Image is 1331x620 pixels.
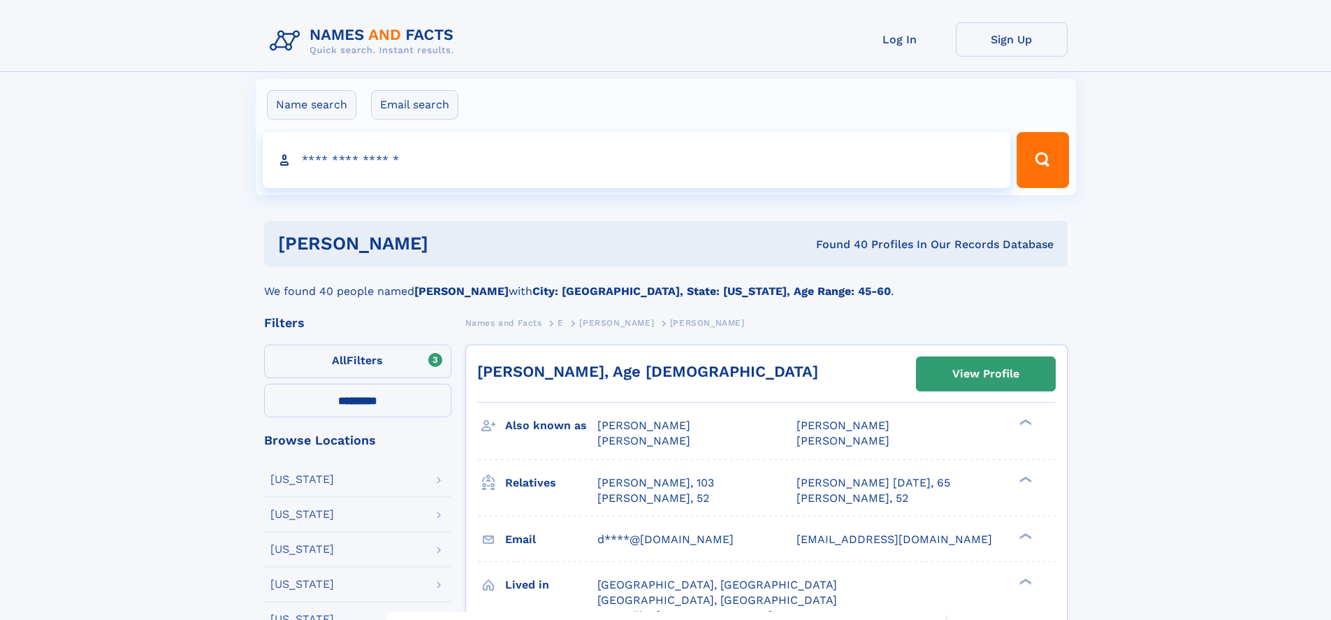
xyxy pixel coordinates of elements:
[597,578,837,591] span: [GEOGRAPHIC_DATA], [GEOGRAPHIC_DATA]
[797,434,889,447] span: [PERSON_NAME]
[270,544,334,555] div: [US_STATE]
[270,509,334,520] div: [US_STATE]
[505,573,597,597] h3: Lived in
[263,132,1011,188] input: search input
[844,22,956,57] a: Log In
[477,363,818,380] a: [PERSON_NAME], Age [DEMOGRAPHIC_DATA]
[1016,577,1033,586] div: ❯
[952,358,1019,390] div: View Profile
[505,528,597,551] h3: Email
[264,434,451,447] div: Browse Locations
[956,22,1068,57] a: Sign Up
[532,284,891,298] b: City: [GEOGRAPHIC_DATA], State: [US_STATE], Age Range: 45-60
[505,414,597,438] h3: Also known as
[332,354,347,367] span: All
[597,434,690,447] span: [PERSON_NAME]
[1016,418,1033,427] div: ❯
[670,318,745,328] span: [PERSON_NAME]
[414,284,509,298] b: [PERSON_NAME]
[797,533,992,546] span: [EMAIL_ADDRESS][DOMAIN_NAME]
[270,474,334,485] div: [US_STATE]
[505,471,597,495] h3: Relatives
[1017,132,1068,188] button: Search Button
[597,475,714,491] a: [PERSON_NAME], 103
[1016,531,1033,540] div: ❯
[278,235,623,252] h1: [PERSON_NAME]
[558,318,564,328] span: E
[264,22,465,60] img: Logo Names and Facts
[597,419,690,432] span: [PERSON_NAME]
[797,475,950,491] a: [PERSON_NAME] [DATE], 65
[264,317,451,329] div: Filters
[579,318,654,328] span: [PERSON_NAME]
[1016,475,1033,484] div: ❯
[917,357,1055,391] a: View Profile
[267,90,356,120] label: Name search
[264,266,1068,300] div: We found 40 people named with .
[797,491,908,506] a: [PERSON_NAME], 52
[597,593,837,607] span: [GEOGRAPHIC_DATA], [GEOGRAPHIC_DATA]
[579,314,654,331] a: [PERSON_NAME]
[622,237,1054,252] div: Found 40 Profiles In Our Records Database
[797,419,889,432] span: [PERSON_NAME]
[270,579,334,590] div: [US_STATE]
[558,314,564,331] a: E
[264,345,451,378] label: Filters
[465,314,542,331] a: Names and Facts
[597,491,709,506] a: [PERSON_NAME], 52
[371,90,458,120] label: Email search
